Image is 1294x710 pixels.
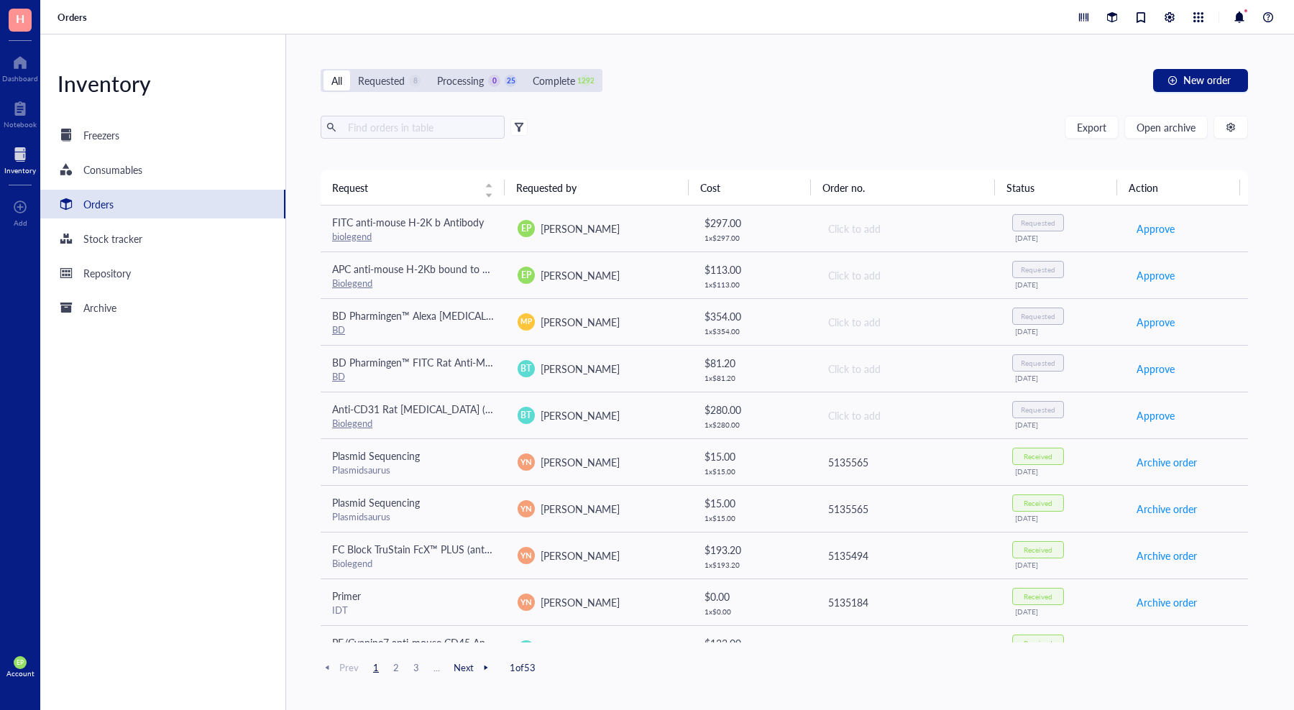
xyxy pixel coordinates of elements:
button: Open archive [1124,116,1208,139]
span: [PERSON_NAME] [541,315,620,329]
span: Approve [1137,361,1175,377]
span: Approve [1137,314,1175,330]
button: Approve [1136,310,1175,333]
th: Status [995,170,1118,205]
span: H [16,9,24,27]
span: EP [521,269,531,282]
div: $ 133.00 [705,635,804,651]
input: Find orders in table [342,116,499,138]
div: $ 0.00 [705,589,804,604]
span: EP [521,222,531,235]
span: Approve [1137,267,1175,283]
span: Open archive [1137,121,1196,133]
span: Plasmid Sequencing [332,495,420,510]
div: Click to add [828,361,989,377]
span: BT [520,362,531,375]
span: BD Pharmingen™ FITC Rat Anti-Mouse CD90.2 [332,355,543,369]
div: segmented control [321,69,602,92]
th: Requested by [505,170,689,205]
span: [PERSON_NAME] [541,642,620,656]
div: Plasmidsaurus [332,510,495,523]
span: EP [17,659,24,666]
a: Consumables [40,155,285,184]
a: Stock tracker [40,224,285,253]
div: 1 x $ 15.00 [705,514,804,522]
span: 3 [408,661,425,674]
div: Received [1024,639,1052,647]
span: YN [520,549,532,561]
div: 1 x $ 354.00 [705,327,804,336]
div: $ 354.00 [705,308,804,324]
a: Notebook [4,97,37,129]
div: 1 x $ 81.20 [705,374,804,382]
td: 5135184 [815,578,1001,625]
div: Complete [533,73,575,88]
span: Archive order [1137,501,1197,517]
div: 1 x $ 297.00 [705,234,804,242]
div: 0 [488,75,500,87]
div: 1 x $ 193.20 [705,561,804,569]
td: 5135565 [815,438,1001,485]
div: [DATE] [1015,561,1113,569]
a: Orders [58,11,90,24]
span: YN [520,502,532,515]
div: [DATE] [1015,280,1113,289]
span: Archive order [1137,594,1197,610]
span: Next [454,661,492,674]
span: Archive order [1137,641,1197,657]
button: Approve [1136,217,1175,240]
div: [DATE] [1015,514,1113,522]
a: Biolegend [332,276,372,290]
span: FITC anti-mouse H-2K b Antibody [332,215,484,229]
span: [PERSON_NAME] [541,595,620,609]
span: [PERSON_NAME] [541,408,620,423]
td: 5135494 [815,532,1001,578]
span: [PERSON_NAME] [541,548,620,563]
div: $ 15.00 [705,495,804,511]
span: Primer [332,589,361,603]
div: [DATE] [1015,467,1113,476]
div: Click to add [828,267,989,283]
span: [PERSON_NAME] [541,502,620,516]
div: 1292 [579,75,592,87]
div: Received [1024,452,1052,461]
span: BT [520,409,531,422]
button: Approve [1136,404,1175,427]
div: All [331,73,342,88]
button: Approve [1136,357,1175,380]
td: Click to add [815,345,1001,392]
button: Archive order [1136,497,1198,520]
div: Received [1024,592,1052,601]
div: Inventory [40,69,285,98]
span: Approve [1137,407,1175,423]
td: 5135494 [815,625,1001,672]
div: Requested [1021,265,1055,274]
div: Account [6,669,35,678]
div: $ 280.00 [705,402,804,418]
span: [PERSON_NAME] [541,455,620,469]
div: [DATE] [1015,327,1113,336]
span: Anti-CD31 Rat [MEDICAL_DATA] (FITC ([MEDICAL_DATA] Isothiocyanate)) [clone: 390], Size=500 μg [332,402,779,416]
td: Click to add [815,206,1001,252]
div: $ 15.00 [705,448,804,464]
div: Requested [1021,218,1055,227]
div: Orders [83,196,114,212]
div: Click to add [828,221,989,236]
div: Processing [437,73,484,88]
span: 1 [367,661,385,674]
div: Freezers [83,127,119,143]
span: Archive order [1137,548,1197,563]
div: Requested [1021,312,1055,321]
div: IDT [332,604,495,617]
div: Dashboard [2,74,38,83]
span: 2 [387,661,405,674]
a: Biolegend [332,416,372,430]
div: Repository [83,265,131,281]
button: Archive order [1136,544,1198,567]
span: [PERSON_NAME] [541,268,620,282]
div: 5135494 [828,641,989,657]
div: [DATE] [1015,374,1113,382]
td: Click to add [815,252,1001,298]
div: Click to add [828,314,989,330]
span: New order [1183,74,1231,86]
